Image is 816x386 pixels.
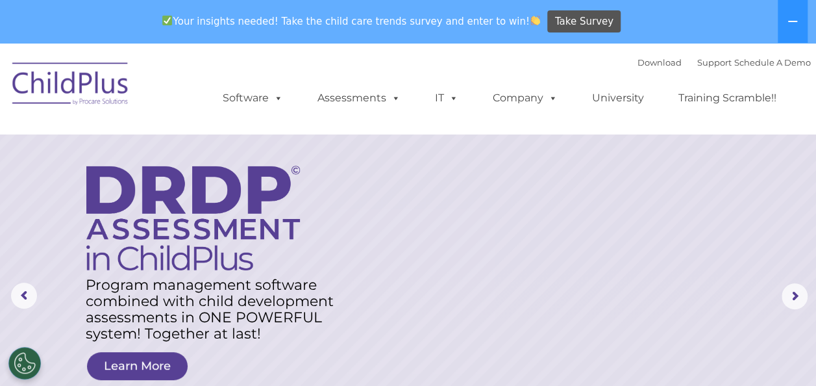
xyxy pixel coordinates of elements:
a: Software [210,85,296,111]
rs-layer: Program management software combined with child development assessments in ONE POWERFUL system! T... [86,277,347,342]
img: DRDP Assessment in ChildPlus [86,166,300,270]
font: | [637,57,811,68]
span: Your insights needed! Take the child care trends survey and enter to win! [157,8,546,34]
a: University [579,85,657,111]
a: Download [637,57,682,68]
a: Support [697,57,732,68]
span: Phone number [180,139,236,149]
button: Cookies Settings [8,347,41,380]
a: Assessments [304,85,414,111]
a: Take Survey [547,10,621,33]
a: Company [480,85,571,111]
a: Schedule A Demo [734,57,811,68]
img: ChildPlus by Procare Solutions [6,53,136,118]
a: Training Scramble!! [665,85,789,111]
img: 👏 [530,16,540,25]
img: ✅ [162,16,172,25]
span: Last name [180,86,220,96]
a: Learn More [87,352,188,380]
a: IT [422,85,471,111]
span: Take Survey [555,10,613,33]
